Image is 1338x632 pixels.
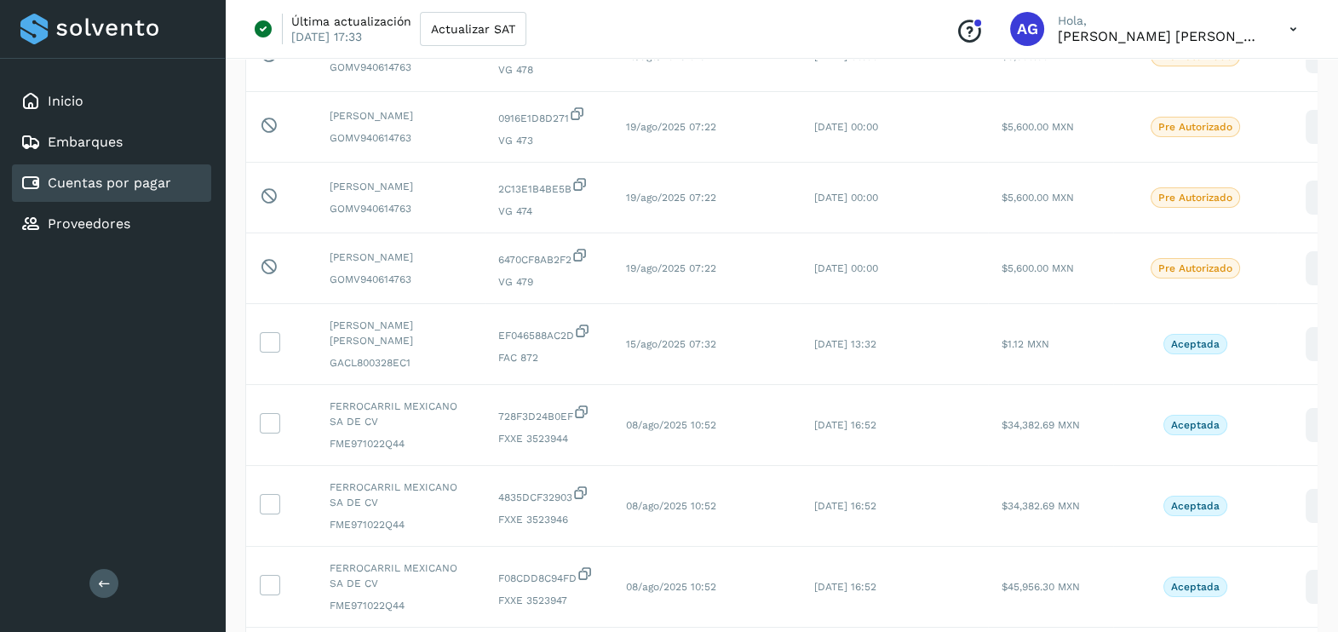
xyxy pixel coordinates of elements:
p: Aceptada [1171,338,1220,350]
span: [DATE] 16:52 [814,581,876,593]
span: $5,600.00 MXN [1002,192,1074,204]
span: [DATE] 00:00 [814,121,878,133]
span: $5,600.00 MXN [1002,262,1074,274]
span: [DATE] 16:52 [814,419,876,431]
span: 08/ago/2025 10:52 [626,581,716,593]
p: [DATE] 17:33 [291,29,362,44]
a: Embarques [48,134,123,150]
span: 08/ago/2025 10:52 [626,419,716,431]
span: [PERSON_NAME] [330,250,471,265]
span: [PERSON_NAME] [330,108,471,124]
span: FXXE 3523944 [498,431,599,446]
span: FME971022Q44 [330,598,471,613]
a: Inicio [48,93,83,109]
span: 728F3D24B0EF [498,404,599,424]
span: 19/ago/2025 07:22 [626,121,716,133]
p: Aceptada [1171,419,1220,431]
span: F08CDD8C94FD [498,566,599,586]
p: Pre Autorizado [1158,192,1232,204]
div: Cuentas por pagar [12,164,211,202]
span: 6470CF8AB2F2 [498,247,599,267]
span: $34,382.69 MXN [1002,500,1080,512]
span: VG 474 [498,204,599,219]
div: Inicio [12,83,211,120]
span: [PERSON_NAME] [PERSON_NAME] [330,318,471,348]
span: 2C13E1B4BE5B [498,176,599,197]
span: $5,600.00 MXN [1002,121,1074,133]
span: [DATE] 00:00 [814,262,878,274]
span: FERROCARRIL MEXICANO SA DE CV [330,399,471,429]
span: GOMV940614763 [330,130,471,146]
span: VG 473 [498,133,599,148]
span: GOMV940614763 [330,60,471,75]
span: GOMV940614763 [330,201,471,216]
p: Aceptada [1171,581,1220,593]
span: FXXE 3523947 [498,593,599,608]
a: Cuentas por pagar [48,175,171,191]
span: VG 478 [498,62,599,78]
p: Pre Autorizado [1158,121,1232,133]
p: Pre Autorizado [1158,262,1232,274]
p: Aceptada [1171,500,1220,512]
span: [DATE] 16:52 [814,500,876,512]
p: Hola, [1058,14,1262,28]
span: FME971022Q44 [330,436,471,451]
a: Proveedores [48,215,130,232]
span: GACL800328EC1 [330,355,471,371]
span: GOMV940614763 [330,272,471,287]
span: FME971022Q44 [330,517,471,532]
p: Última actualización [291,14,411,29]
span: [DATE] 00:00 [814,192,878,204]
span: [DATE] 13:32 [814,338,876,350]
span: VG 479 [498,274,599,290]
span: 0916E1D8D271 [498,106,599,126]
span: 08/ago/2025 10:52 [626,500,716,512]
span: 19/ago/2025 07:22 [626,192,716,204]
span: FERROCARRIL MEXICANO SA DE CV [330,480,471,510]
span: $34,382.69 MXN [1002,419,1080,431]
button: Actualizar SAT [420,12,526,46]
div: Proveedores [12,205,211,243]
span: 4835DCF32903 [498,485,599,505]
span: $1.12 MXN [1002,338,1049,350]
span: FXXE 3523946 [498,512,599,527]
span: [PERSON_NAME] [330,179,471,194]
p: Abigail Gonzalez Leon [1058,28,1262,44]
span: FAC 872 [498,350,599,365]
span: 15/ago/2025 07:32 [626,338,716,350]
span: 19/ago/2025 07:22 [626,262,716,274]
div: Embarques [12,124,211,161]
span: Actualizar SAT [431,23,515,35]
span: $45,956.30 MXN [1002,581,1080,593]
span: EF046588AC2D [498,323,599,343]
span: FERROCARRIL MEXICANO SA DE CV [330,560,471,591]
